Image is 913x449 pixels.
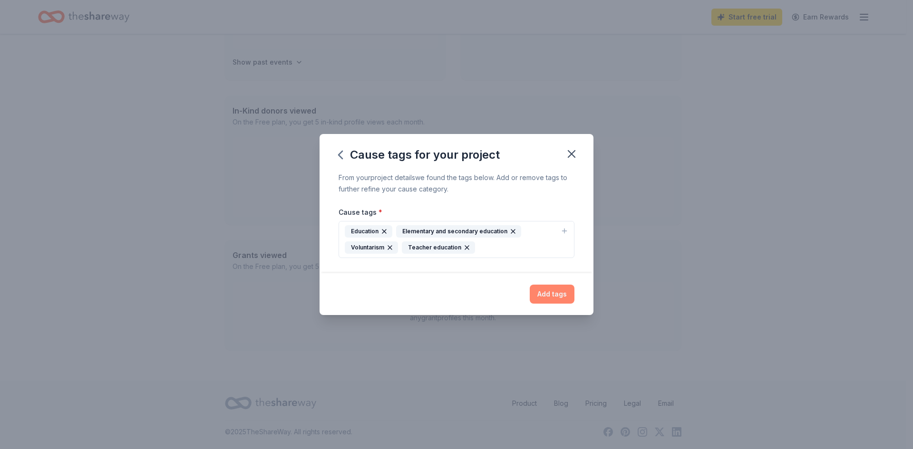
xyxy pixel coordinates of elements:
div: Cause tags for your project [339,147,500,162]
div: Voluntarism [345,241,398,254]
div: Education [345,225,392,238]
div: From your project details we found the tags below. Add or remove tags to further refine your caus... [339,172,574,195]
button: EducationElementary and secondary educationVoluntarismTeacher education [339,221,574,258]
div: Elementary and secondary education [396,225,521,238]
button: Add tags [530,285,574,304]
label: Cause tags [339,208,382,217]
div: Teacher education [402,241,475,254]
